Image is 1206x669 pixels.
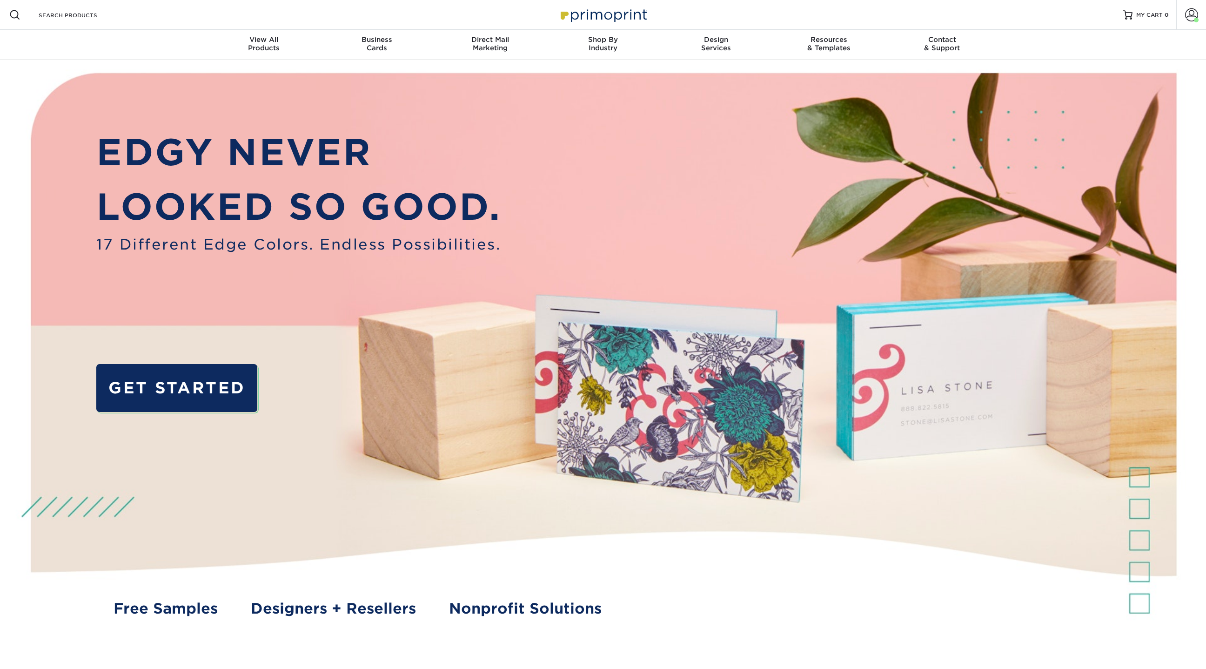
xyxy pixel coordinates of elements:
[114,598,218,620] a: Free Samples
[208,30,321,60] a: View AllProducts
[208,35,321,44] span: View All
[96,125,501,180] p: EDGY NEVER
[885,35,998,44] span: Contact
[885,35,998,52] div: & Support
[772,35,885,52] div: & Templates
[96,234,501,256] span: 17 Different Edge Colors. Endless Possibilities.
[38,9,128,20] input: SEARCH PRODUCTS.....
[659,30,772,60] a: DesignServices
[434,30,547,60] a: Direct MailMarketing
[772,35,885,44] span: Resources
[251,598,416,620] a: Designers + Resellers
[659,35,772,44] span: Design
[885,30,998,60] a: Contact& Support
[1165,12,1169,18] span: 0
[434,35,547,44] span: Direct Mail
[659,35,772,52] div: Services
[449,598,602,620] a: Nonprofit Solutions
[547,35,660,52] div: Industry
[434,35,547,52] div: Marketing
[321,35,434,44] span: Business
[96,180,501,234] p: LOOKED SO GOOD.
[547,35,660,44] span: Shop By
[321,30,434,60] a: BusinessCards
[96,364,257,412] a: GET STARTED
[556,5,650,25] img: Primoprint
[547,30,660,60] a: Shop ByIndustry
[772,30,885,60] a: Resources& Templates
[321,35,434,52] div: Cards
[1136,11,1163,19] span: MY CART
[208,35,321,52] div: Products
